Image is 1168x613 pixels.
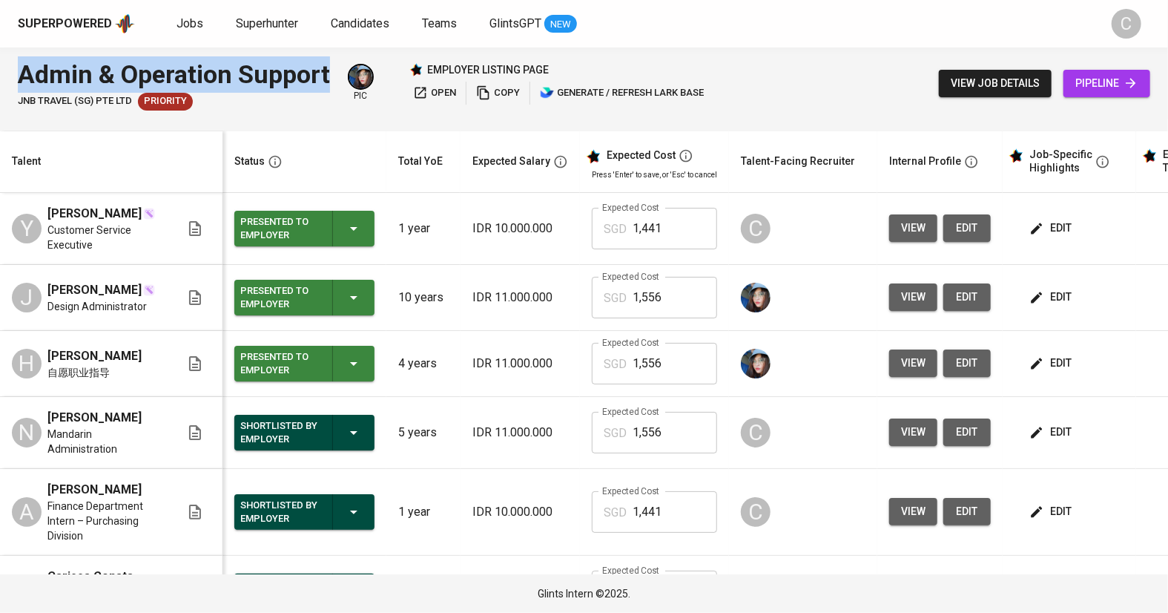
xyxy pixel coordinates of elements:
[472,152,550,171] div: Expected Salary
[955,288,979,306] span: edit
[955,219,979,237] span: edit
[240,281,320,314] div: Presented to Employer
[901,219,926,237] span: view
[943,214,991,242] button: edit
[143,284,155,296] img: magic_wand.svg
[12,349,42,378] div: H
[240,347,320,380] div: Presented to Employer
[236,15,301,33] a: Superhunter
[472,424,568,442] p: IDR 11.000.000
[413,85,456,102] span: open
[427,62,549,77] p: employer listing page
[398,503,449,521] p: 1 year
[18,13,135,35] a: Superpoweredapp logo
[489,16,541,30] span: GlintsGPT
[47,409,142,427] span: [PERSON_NAME]
[47,223,162,252] span: Customer Service Executive
[240,496,320,528] div: Shortlisted by Employer
[540,85,704,102] span: generate / refresh lark base
[176,15,206,33] a: Jobs
[889,350,937,377] button: view
[47,499,162,543] span: Finance Department Intern – Purchasing Division
[604,504,627,522] p: SGD
[544,17,577,32] span: NEW
[12,283,42,312] div: J
[1142,148,1157,163] img: glints_star.svg
[472,220,568,237] p: IDR 10.000.000
[741,418,771,448] div: C
[592,169,717,180] p: Press 'Enter' to save, or 'Esc' to cancel
[741,214,771,243] div: C
[422,15,460,33] a: Teams
[540,85,555,100] img: lark
[604,355,627,373] p: SGD
[12,152,41,171] div: Talent
[18,94,132,108] span: JNB Travel (SG) Pte Ltd
[236,16,298,30] span: Superhunter
[1026,419,1078,446] button: edit
[472,355,568,373] p: IDR 11.000.000
[1075,74,1138,93] span: pipeline
[47,347,142,365] span: [PERSON_NAME]
[47,299,147,314] span: Design Administrator
[1032,354,1072,373] span: edit
[234,494,375,530] button: Shortlisted by Employer
[955,502,979,521] span: edit
[12,214,42,243] div: Y
[472,289,568,306] p: IDR 11.000.000
[138,93,193,111] div: Client Priority
[234,346,375,381] button: Presented to Employer
[939,70,1052,97] button: view job details
[234,574,375,609] button: Shortlisted by Employer
[586,149,601,164] img: glints_star.svg
[889,283,937,311] button: view
[604,220,627,238] p: SGD
[476,85,520,102] span: copy
[18,16,112,33] div: Superpowered
[1112,9,1141,39] div: C
[889,498,937,525] button: view
[47,281,142,299] span: [PERSON_NAME]
[234,415,375,450] button: Shortlisted by Employer
[741,349,771,378] img: diazagista@glints.com
[1032,288,1072,306] span: edit
[47,365,110,380] span: 自愿职业指导
[1026,214,1078,242] button: edit
[143,208,155,220] img: magic_wand.svg
[489,15,577,33] a: GlintsGPT NEW
[889,152,961,171] div: Internal Profile
[1063,70,1150,97] a: pipeline
[889,214,937,242] button: view
[472,503,568,521] p: IDR 10.000.000
[943,498,991,525] a: edit
[18,56,330,93] div: Admin & Operation Support
[943,350,991,377] button: edit
[234,152,265,171] div: Status
[234,211,375,246] button: Presented to Employer
[889,419,937,446] button: view
[472,82,524,105] button: copy
[1032,502,1072,521] span: edit
[349,65,372,88] img: diazagista@glints.com
[1026,498,1078,525] button: edit
[47,205,142,223] span: [PERSON_NAME]
[955,423,979,442] span: edit
[901,423,926,442] span: view
[943,419,991,446] a: edit
[604,289,627,307] p: SGD
[331,16,389,30] span: Candidates
[47,427,162,456] span: Mandarin Administration
[47,568,133,586] span: Carissa Gonata
[901,354,926,373] span: view
[409,82,460,105] a: open
[1032,423,1072,442] span: edit
[12,497,42,527] div: A
[176,16,203,30] span: Jobs
[138,94,193,108] span: Priority
[1026,350,1078,377] button: edit
[943,283,991,311] a: edit
[604,424,627,442] p: SGD
[47,481,142,499] span: [PERSON_NAME]
[1026,283,1078,311] button: edit
[1032,219,1072,237] span: edit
